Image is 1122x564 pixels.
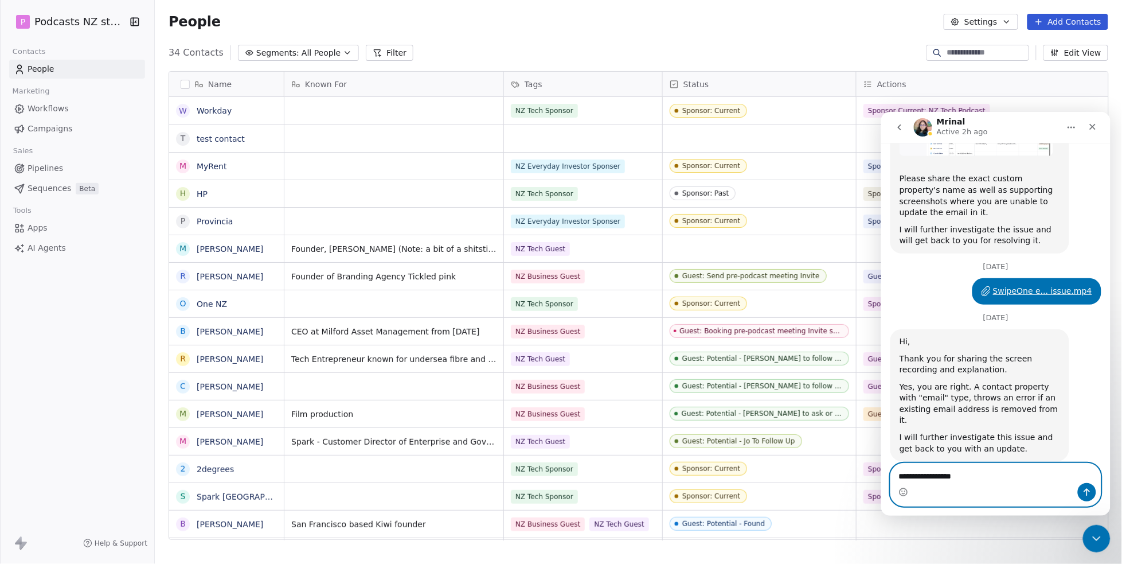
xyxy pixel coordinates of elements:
span: Sequences [28,182,71,195]
a: [PERSON_NAME] [197,355,263,364]
span: All People [302,47,341,59]
div: Sponsor: Current [682,162,740,170]
div: B [180,518,186,530]
span: Sponsor Past: NZ Tech Podcast [863,187,979,201]
a: Campaigns [9,119,145,138]
span: Sponsor Current: NZ Tech Podcast [863,462,990,476]
a: Pipelines [9,159,145,178]
span: NZ Business Guest [511,325,585,339]
div: Sponsor: Current [682,107,740,115]
div: t [181,133,186,145]
div: [DATE] [9,202,220,217]
span: NZ Tech Sponsor [511,462,578,476]
button: PPodcasts NZ studio [14,12,122,32]
span: NZ Tech Sponsor [511,104,578,118]
div: Tags [504,72,662,96]
a: Apps [9,219,145,238]
div: Sponsor: Current [682,465,740,473]
div: M [179,243,186,255]
a: [PERSON_NAME] [197,520,263,529]
span: Name [208,79,232,90]
span: Sponsor Current: NZ Everyday Investor [863,160,1008,173]
span: P [21,16,25,28]
span: Sponsor Current: NZ Tech Podcast [863,104,990,118]
span: Guest: Potential [PERSON_NAME] follow up (NZ Tech Podcast) [863,352,1085,366]
a: [PERSON_NAME] [197,382,263,391]
div: SwipeOne e... issue.mp4 [91,166,220,193]
span: Founder of Branding Agency Tickled pink [291,271,497,282]
button: Add Contacts [1027,14,1108,30]
a: Provincia [197,217,233,226]
span: Tags [525,79,542,90]
span: Tech Entrepreneur known for undersea fibre and large data centres [291,353,497,365]
div: B [180,325,186,337]
span: NZ Tech Sponsor [511,297,578,311]
a: AI Agents [9,239,145,258]
div: R [180,353,186,365]
div: S [181,491,186,503]
a: [PERSON_NAME] [197,410,263,419]
a: SwipeOne e... issue.mp4 [100,173,211,186]
span: NZ Tech Guest [589,518,648,531]
textarea: Message… [10,352,220,371]
a: 2degrees [197,465,234,474]
span: Apps [28,222,48,234]
a: SequencesBeta [9,179,145,198]
span: Spark - Customer Director of Enterprise and Government [291,436,497,448]
div: M [179,435,186,448]
a: Spark [GEOGRAPHIC_DATA] [197,492,307,501]
a: [PERSON_NAME] [197,272,263,281]
div: M [179,160,186,172]
span: NZ Everyday Investor Sponser [511,160,625,173]
span: Guest: Jo Follow Up (NZ Business Podcast) [863,270,1018,283]
div: Guest: Potential - Found [682,520,765,528]
a: [PERSON_NAME] [197,244,263,254]
div: [DATE] [9,151,220,166]
span: Sponsor Current: NZ Tech Podcast [863,297,990,311]
div: Name [169,72,284,96]
button: Settings [944,14,1018,30]
span: People [28,63,54,75]
div: Guest: Potential - [PERSON_NAME] to ask or action [682,410,842,418]
a: [PERSON_NAME] [197,437,263,446]
span: Pipelines [28,162,63,174]
div: H [180,188,186,200]
span: NZ Business Guest [511,380,585,394]
span: Actions [877,79,906,90]
div: Actions [857,72,1120,96]
span: People [169,13,221,30]
span: NZ Business Guest [511,518,585,531]
span: Sponsor Current: NZ Everyday Investor [863,215,1008,228]
div: W [179,105,187,117]
div: Hi,Thank you for sharing the screen recording and explanation.Yes, you are right. A contact prope... [9,217,188,349]
span: NZ Everyday Investor Sponser [511,215,625,228]
span: San Francisco based Kiwi founder [291,519,497,530]
span: NZ Tech Sponsor [511,187,578,201]
a: HP [197,189,208,199]
span: NZ Business Guest [511,407,585,421]
span: Workflows [28,103,69,115]
a: Workflows [9,99,145,118]
div: Hi, [18,224,179,236]
div: Mrinal says… [9,217,220,370]
span: Known For [305,79,347,90]
div: grid [169,97,284,540]
span: NZ Tech Guest [511,435,570,449]
div: Sponsor: Past [682,189,729,197]
button: Edit View [1043,45,1108,61]
span: Sales [8,142,38,160]
span: NZ Business Guest [511,270,585,283]
div: Guest: Potential - Jo To Follow Up [682,437,795,445]
button: Send a message… [197,371,215,390]
span: Beta [76,183,99,195]
div: O [179,298,186,310]
div: P [181,215,185,227]
div: SwipeOne e... issue.mp4 [112,173,211,185]
a: test contact [197,134,245,143]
